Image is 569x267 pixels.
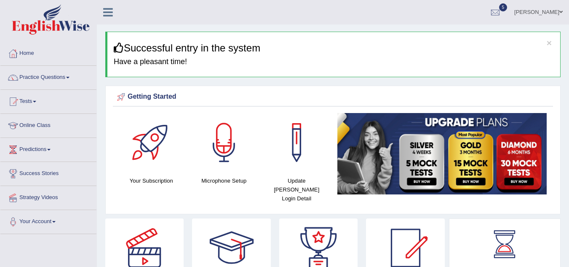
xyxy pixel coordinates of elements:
[114,43,554,54] h3: Successful entry in the system
[337,113,547,194] img: small5.jpg
[119,176,184,185] h4: Your Subscription
[0,90,96,111] a: Tests
[0,162,96,183] a: Success Stories
[547,38,552,47] button: ×
[0,114,96,135] a: Online Class
[114,58,554,66] h4: Have a pleasant time!
[0,138,96,159] a: Predictions
[0,42,96,63] a: Home
[499,3,508,11] span: 5
[192,176,256,185] h4: Microphone Setup
[0,210,96,231] a: Your Account
[0,186,96,207] a: Strategy Videos
[0,66,96,87] a: Practice Questions
[264,176,329,203] h4: Update [PERSON_NAME] Login Detail
[115,91,551,103] div: Getting Started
